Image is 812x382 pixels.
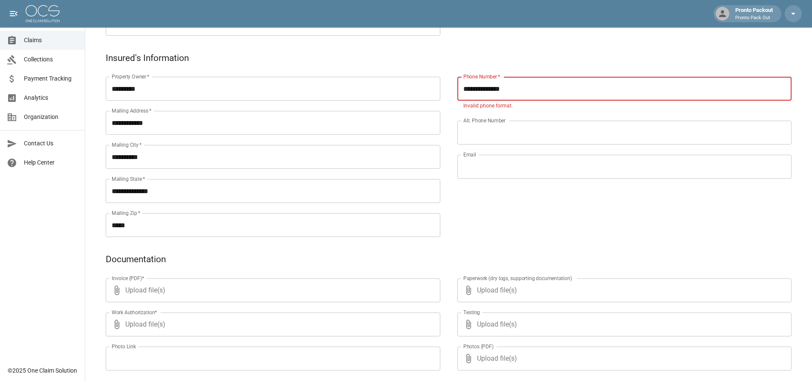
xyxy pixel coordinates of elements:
[463,73,500,80] label: Phone Number
[112,141,142,148] label: Mailing City
[24,139,78,148] span: Contact Us
[24,74,78,83] span: Payment Tracking
[735,14,773,22] p: Pronto Pack Out
[463,275,572,282] label: Paperwork (dry logs, supporting documentation)
[463,117,506,124] label: Alt. Phone Number
[463,151,476,158] label: Email
[24,113,78,122] span: Organization
[24,158,78,167] span: Help Center
[477,278,769,302] span: Upload file(s)
[24,55,78,64] span: Collections
[477,347,769,370] span: Upload file(s)
[732,6,776,21] div: Pronto Packout
[5,5,22,22] button: open drawer
[8,366,77,375] div: © 2025 One Claim Solution
[112,73,150,80] label: Property Owner
[112,275,144,282] label: Invoice (PDF)*
[125,278,417,302] span: Upload file(s)
[112,107,151,114] label: Mailing Address
[463,102,786,110] p: Invalid phone format.
[463,343,494,350] label: Photos (PDF)
[24,36,78,45] span: Claims
[24,93,78,102] span: Analytics
[112,343,136,350] label: Photo Link
[463,309,480,316] label: Testing
[26,5,60,22] img: ocs-logo-white-transparent.png
[112,209,141,217] label: Mailing Zip
[112,175,145,182] label: Mailing State
[477,313,769,336] span: Upload file(s)
[112,309,157,316] label: Work Authorization*
[125,313,417,336] span: Upload file(s)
